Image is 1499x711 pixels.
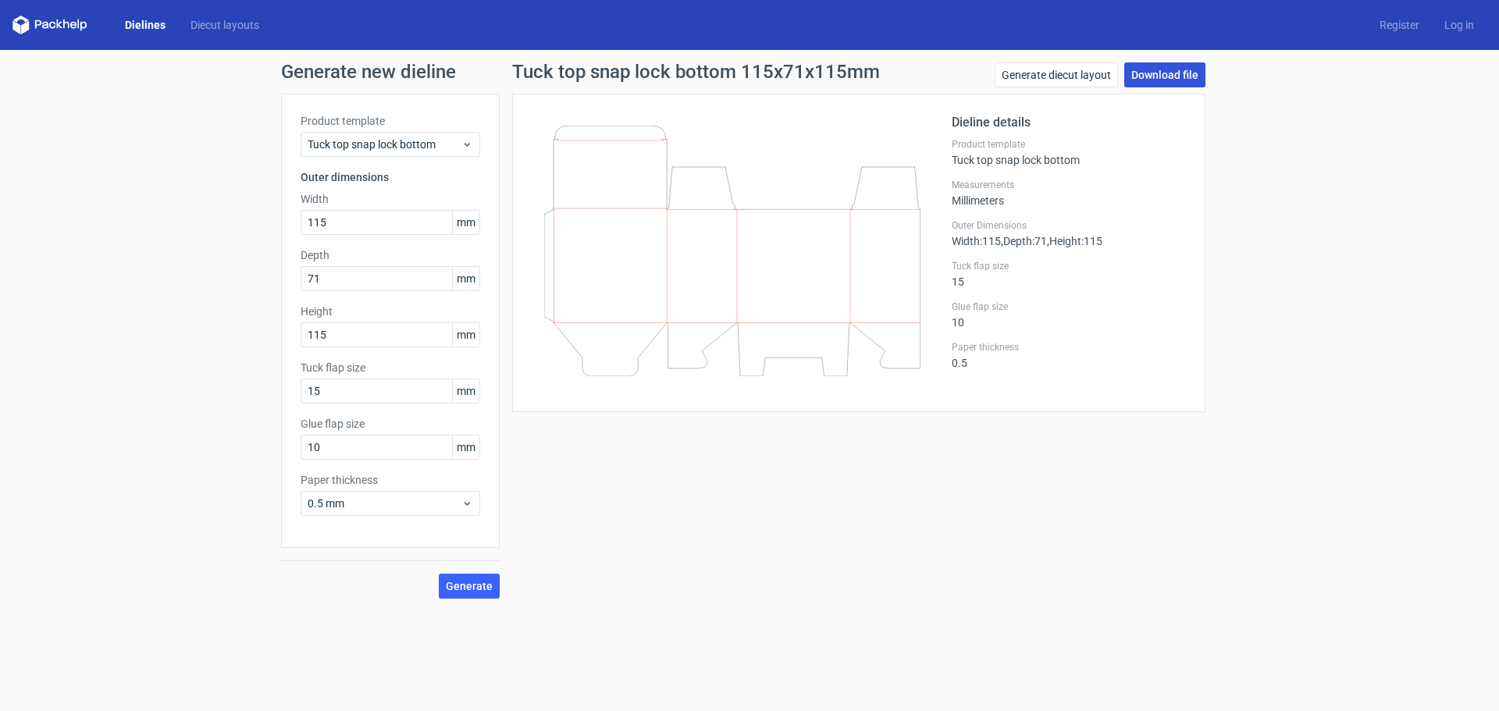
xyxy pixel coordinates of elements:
label: Glue flap size [301,416,480,432]
h3: Outer dimensions [301,169,480,185]
h2: Dieline details [952,113,1186,132]
span: mm [452,267,479,290]
span: Width : 115 [952,235,1001,247]
h1: Tuck top snap lock bottom 115x71x115mm [512,62,880,81]
div: 10 [952,300,1186,329]
label: Tuck flap size [952,260,1186,272]
div: 15 [952,260,1186,288]
button: Generate [439,574,500,599]
label: Paper thickness [952,341,1186,354]
a: Download file [1124,62,1205,87]
label: Depth [301,247,480,263]
a: Generate diecut layout [995,62,1118,87]
label: Glue flap size [952,300,1186,313]
label: Product template [952,138,1186,151]
div: Millimeters [952,179,1186,207]
h1: Generate new dieline [281,62,1218,81]
span: mm [452,379,479,403]
div: Tuck top snap lock bottom [952,138,1186,166]
label: Paper thickness [301,472,480,488]
a: Register [1367,17,1432,33]
a: Dielines [112,17,178,33]
a: Log in [1432,17,1487,33]
label: Product template [301,113,480,129]
label: Tuck flap size [301,360,480,375]
span: mm [452,435,479,459]
label: Measurements [952,179,1186,191]
label: Height [301,304,480,319]
span: mm [452,323,479,347]
span: , Depth : 71 [1001,235,1047,247]
a: Diecut layouts [178,17,272,33]
span: , Height : 115 [1047,235,1102,247]
label: Width [301,191,480,207]
span: 0.5 mm [308,496,461,511]
span: Tuck top snap lock bottom [308,137,461,152]
div: 0.5 [952,341,1186,369]
span: mm [452,211,479,234]
label: Outer Dimensions [952,219,1186,232]
span: Generate [446,581,493,592]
